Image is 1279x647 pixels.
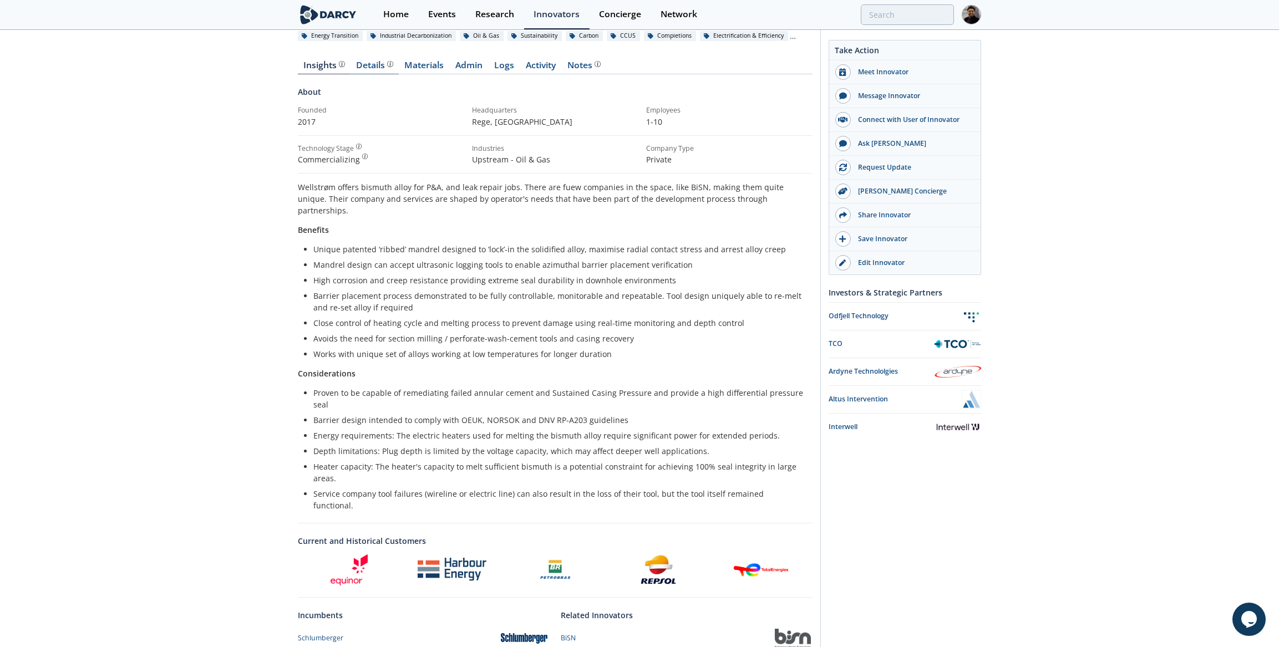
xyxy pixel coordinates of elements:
a: Notes [562,61,606,74]
strong: Considerations [298,368,356,379]
div: Headquarters [472,105,638,115]
div: Industrial Decarbonization [367,31,456,41]
div: [PERSON_NAME] Concierge [851,186,975,196]
div: Sustainability [507,31,562,41]
div: Request Update [851,162,975,172]
img: Ardyne Technololgies [935,366,981,378]
img: Schlumberger [501,633,547,644]
div: Technology Stage [298,144,354,154]
img: TCO [935,340,981,348]
iframe: chat widget [1232,603,1268,636]
div: BiSN [561,633,576,643]
button: Save Innovator [829,227,981,251]
div: Message Innovator [851,91,975,101]
div: CCUS [607,31,640,41]
a: Related Innovators [561,609,633,621]
img: TotalEnergies [733,554,789,585]
li: Works with unique set of alloys working at low temperatures for longer duration [313,348,805,360]
div: Concierge [599,10,641,19]
img: Petrobras [540,554,571,585]
li: Unique patented ‘ribbed’ mandrel designed to ‘lock’-in the solidified alloy, maximise radial cont... [313,243,805,255]
div: Events [428,10,456,19]
div: Schlumberger [298,633,343,643]
div: Network [661,10,697,19]
img: information.svg [387,61,393,67]
li: Energy requirements: The electric heaters used for melting the bismuth alloy require significant ... [313,430,805,441]
img: Altus Intervention [962,390,981,409]
strong: Benefits [298,225,329,235]
li: Close control of heating cycle and melting process to prevent damage using real-time monitoring a... [313,317,805,329]
li: Depth limitations: Plug depth is limited by the voltage capacity, which may affect deeper well ap... [313,445,805,457]
div: Industries [472,144,638,154]
div: Share Innovator [851,210,975,220]
div: Edit Innovator [851,258,975,268]
p: 1-10 [646,116,813,128]
span: Upstream - Oil & Gas [472,154,550,165]
img: information.svg [339,61,345,67]
img: Repsol [639,554,677,585]
div: Odfjell Technology [829,311,962,321]
a: Incumbents [298,609,343,621]
div: About [298,86,813,105]
a: Admin [450,61,489,74]
p: 2017 [298,116,464,128]
li: Avoids the need for section milling / perforate-wash-cement tools and casing recovery [313,333,805,344]
a: Current and Historical Customers [298,535,813,547]
div: Investors & Strategic Partners [829,283,981,302]
li: High corrosion and creep resistance providing extreme seal durability in downhole environments [313,274,805,286]
div: Employees [646,105,813,115]
div: Innovators [534,10,580,19]
a: TCO TCO [829,334,981,354]
div: Electrification & Efficiency [700,31,788,41]
div: Ardyne Technololgies [829,366,935,376]
a: Ardyne Technololgies Ardyne Technololgies [829,362,981,381]
div: Ask [PERSON_NAME] [851,139,975,149]
img: Odfjell Technology [962,307,981,326]
div: Founded [298,105,464,115]
div: Research [475,10,514,19]
img: Equinor [331,554,368,585]
li: Heater capacity: The heater's capacity to melt sufficient bismuth is a potential constraint for a... [313,461,805,484]
li: Mandrel design can accept ultrasonic logging tools to enable azimuthal barrier placement verifica... [313,259,805,271]
div: Connect with User of Innovator [851,115,975,125]
div: Energy Transition [298,31,363,41]
a: Interwell Interwell [829,417,981,437]
div: TCO [829,339,935,349]
div: Completions [644,31,696,41]
img: information.svg [362,154,368,160]
span: Private [646,154,672,165]
a: Materials [399,61,450,74]
div: Notes [568,61,601,70]
div: Save Innovator [851,234,975,244]
div: Insights [304,61,345,70]
input: Advanced Search [861,4,954,25]
div: Carbon [566,31,603,41]
div: Altus Intervention [829,394,962,404]
div: Home [383,10,409,19]
img: Harbour Energy [418,557,486,583]
img: information.svg [356,144,362,150]
p: Wellstrøm offers bismuth alloy for P&A, and leak repair jobs. There are fuew companies in the spa... [298,181,813,216]
img: Profile [962,5,981,24]
div: Commercializing [298,154,464,165]
li: Service company tool failures (wireline or electric line) can also result in the loss of their to... [313,488,805,511]
a: Logs [489,61,520,74]
p: Rege , [GEOGRAPHIC_DATA] [472,116,638,128]
a: Insights [298,61,351,74]
a: Activity [520,61,562,74]
img: logo-wide.svg [298,5,358,24]
img: information.svg [595,61,601,67]
div: Interwell [829,422,935,432]
div: Oil & Gas [460,31,504,41]
div: Take Action [829,44,981,60]
img: Interwell [935,422,981,433]
a: Odfjell Technology Odfjell Technology [829,307,981,326]
li: Proven to be capable of remediating failed annular cement and Sustained Casing Pressure and provi... [313,387,805,410]
a: Altus Intervention Altus Intervention [829,390,981,409]
li: Barrier design intended to comply with OEUK, NORSOK and DNV RP-A203 guidelines [313,414,805,426]
a: Edit Innovator [829,251,981,274]
div: Details [357,61,393,70]
div: Company Type [646,144,813,154]
li: Barrier placement process demonstrated to be fully controllable, monitorable and repeatable. Tool... [313,290,805,313]
div: Meet Innovator [851,67,975,77]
